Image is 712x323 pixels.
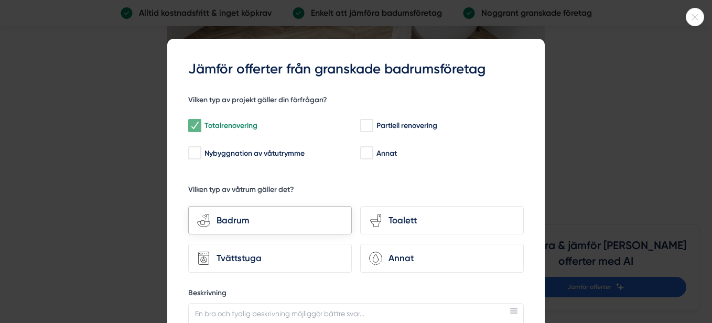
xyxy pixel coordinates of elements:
h5: Vilken typ av våtrum gäller det? [188,185,294,198]
h3: Jämför offerter från granskade badrumsföretag [188,60,524,79]
input: Partiell renovering [360,121,372,131]
h5: Vilken typ av projekt gäller din förfrågan? [188,95,327,108]
input: Totalrenovering [188,121,200,131]
label: Beskrivning [188,288,524,301]
input: Nybyggnation av våtutrymme [188,148,200,158]
input: Annat [360,148,372,158]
